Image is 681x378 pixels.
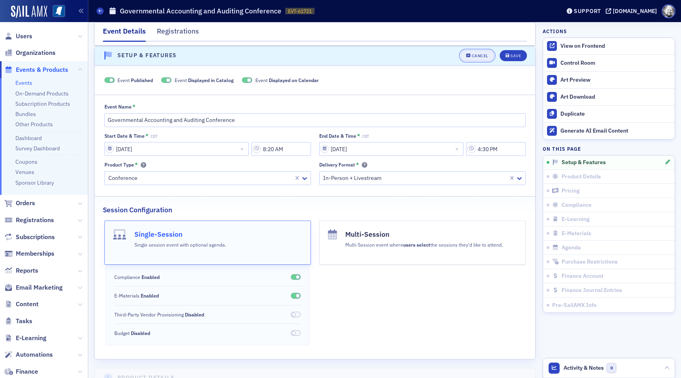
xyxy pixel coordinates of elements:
span: Finance Account [562,273,603,280]
span: Content [16,300,39,309]
span: Tasks [16,317,32,326]
a: Automations [4,350,53,359]
abbr: This field is required [132,103,136,110]
a: Dashboard [15,135,42,142]
div: Control Room [560,60,671,67]
a: Subscription Products [15,100,70,107]
h4: Single-Session [134,229,226,240]
input: MM/DD/YYYY [319,142,463,156]
div: Single session event with optional agenda. [134,240,226,248]
div: Art Preview [560,77,671,84]
span: Reports [16,266,38,275]
div: Registrations [157,26,199,41]
a: On-Demand Products [15,90,69,97]
span: Enabled [291,274,301,280]
img: SailAMX [53,5,65,17]
span: Profile [662,4,675,18]
span: Events & Products [16,65,68,74]
div: [DOMAIN_NAME] [613,7,657,15]
b: users select [403,241,430,248]
a: Reports [4,266,38,275]
a: Venues [15,168,34,176]
div: Event Details [103,26,146,42]
span: Disabled [131,330,150,336]
span: Displayed on Calendar [242,77,252,83]
div: Delivery Format [319,162,355,168]
div: Event Name [104,104,132,110]
span: Setup & Features [562,159,606,166]
a: Events [15,79,32,86]
span: Enabled [141,292,159,299]
a: Content [4,300,39,309]
span: E-Materials [114,292,159,299]
span: EVT-61721 [288,8,312,15]
span: Disabled [185,311,204,318]
span: Event [175,77,234,84]
a: Sponsor Library [15,179,54,186]
span: Users [16,32,32,41]
div: View on Frontend [560,43,671,50]
a: Memberships [4,249,54,258]
span: E-Materials [562,230,591,237]
h4: On this page [543,145,675,152]
span: Finance [16,367,38,376]
a: Control Room [543,55,675,71]
span: Memberships [16,249,54,258]
span: E-Learning [562,216,590,223]
button: Close [238,142,249,156]
h4: Actions [543,28,567,35]
div: Product Type [104,162,134,168]
span: Subscriptions [16,233,55,241]
span: Budget [114,329,150,337]
img: SailAMX [11,6,47,18]
span: CDT [151,134,157,139]
a: View Homepage [47,5,65,19]
a: Email Marketing [4,283,63,292]
input: 00:00 AM [466,142,526,156]
a: Bundles [15,110,36,118]
a: Art Download [543,88,675,105]
a: Other Products [15,121,53,128]
a: Users [4,32,32,41]
input: 00:00 AM [251,142,311,156]
button: [DOMAIN_NAME] [606,8,660,14]
span: Finance Journal Entries [562,287,622,294]
a: E-Learning [4,334,47,342]
span: Published [104,77,115,83]
span: Orders [16,199,35,208]
span: Product Details [562,173,601,180]
span: Agenda [562,244,581,251]
span: Enabled [291,293,301,299]
div: End Date & Time [319,133,356,139]
input: MM/DD/YYYY [104,142,249,156]
span: E-Learning [16,334,47,342]
span: Disabled [291,312,301,318]
span: Activity & Notes [564,364,604,372]
span: Enabled [141,274,160,280]
span: CDT [362,134,369,139]
a: Art Preview [543,71,675,88]
span: Event [255,77,319,84]
button: Cancel [460,50,494,61]
h4: Multi-Session [345,229,503,240]
span: Third-Party Vendor Provisioning [114,311,204,318]
a: Coupons [15,158,37,165]
span: Event [117,77,153,84]
a: Organizations [4,49,56,57]
h4: Setup & Features [117,51,177,60]
p: Multi-Session event where the sessions they'd like to attend. [345,241,503,248]
button: Save [500,50,527,61]
div: Save [510,54,521,58]
a: Subscriptions [4,233,55,241]
div: Cancel [472,54,488,58]
span: Purchase Restrictions [562,258,618,266]
span: Displayed in Catalog [161,77,171,83]
a: Tasks [4,317,32,326]
span: Compliance [114,273,160,281]
span: 0 [607,363,616,373]
abbr: This field is required [356,161,359,168]
span: Disabled [291,330,301,336]
button: Multi-SessionMulti-Session event whereusers selectthe sessions they'd like to attend. [319,221,526,265]
span: Pre-SailAMX Info [552,301,597,309]
h1: Governmental Accounting and Auditing Conference [120,6,281,16]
